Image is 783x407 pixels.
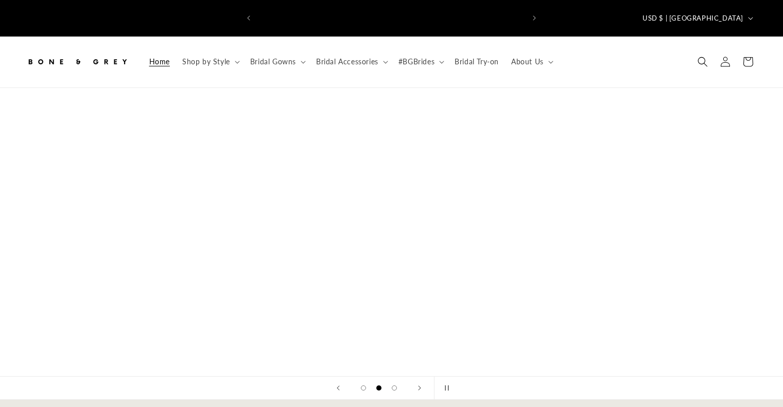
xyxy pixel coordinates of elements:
button: Load slide 1 of 3 [356,380,371,396]
button: Previous slide [327,377,350,399]
summary: About Us [505,51,558,73]
a: Bridal Try-on [448,51,505,73]
span: USD $ | [GEOGRAPHIC_DATA] [642,13,743,24]
span: Bridal Gowns [250,57,296,66]
span: Home [149,57,170,66]
span: Bridal Try-on [455,57,499,66]
button: Pause slideshow [434,377,457,399]
summary: Search [691,50,714,73]
span: About Us [511,57,544,66]
span: #BGBrides [398,57,434,66]
span: Bridal Accessories [316,57,378,66]
summary: #BGBrides [392,51,448,73]
summary: Shop by Style [176,51,244,73]
button: Previous announcement [237,8,260,28]
summary: Bridal Accessories [310,51,392,73]
button: Next announcement [523,8,546,28]
span: Shop by Style [182,57,230,66]
button: USD $ | [GEOGRAPHIC_DATA] [636,8,757,28]
summary: Bridal Gowns [244,51,310,73]
a: Bone and Grey Bridal [22,47,133,77]
img: Bone and Grey Bridal [26,50,129,73]
a: Home [143,51,176,73]
button: Next slide [408,377,431,399]
button: Load slide 3 of 3 [387,380,402,396]
button: Load slide 2 of 3 [371,380,387,396]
